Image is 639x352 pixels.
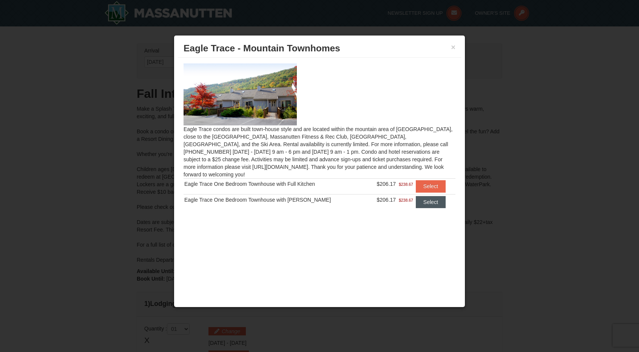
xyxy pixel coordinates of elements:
button: Select [416,180,446,192]
div: Eagle Trace condos are built town-house style and are located within the mountain area of [GEOGRA... [178,58,461,223]
img: 19218983-1-9b289e55.jpg [184,63,297,125]
span: Eagle Trace - Mountain Townhomes [184,43,340,53]
div: Eagle Trace One Bedroom Townhouse with [PERSON_NAME] [184,196,366,204]
span: $206.17 [377,197,396,203]
span: $238.67 [399,181,413,188]
button: Select [416,196,446,208]
span: $238.67 [399,196,413,204]
span: $206.17 [377,181,396,187]
div: Eagle Trace One Bedroom Townhouse with Full Kitchen [184,180,366,188]
button: × [451,43,455,51]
